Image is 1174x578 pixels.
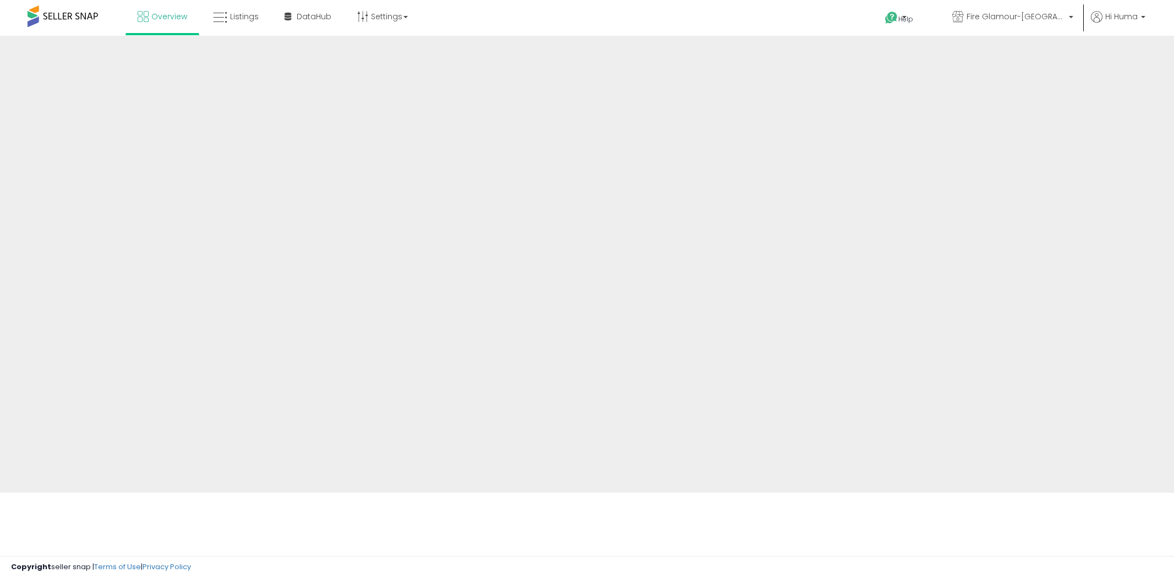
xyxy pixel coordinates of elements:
span: Hi Huma [1105,11,1138,22]
a: Hi Huma [1091,11,1145,36]
span: Listings [230,11,259,22]
i: Get Help [884,11,898,25]
span: DataHub [297,11,331,22]
span: Overview [151,11,187,22]
a: Help [876,3,935,36]
span: Fire Glamour-[GEOGRAPHIC_DATA] [966,11,1066,22]
span: Help [898,14,913,24]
